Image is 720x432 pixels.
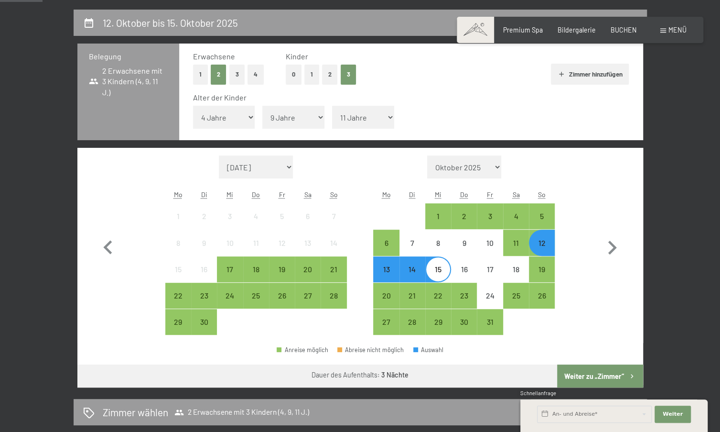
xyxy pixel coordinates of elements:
[89,66,168,98] span: 2 Erwachsene mit 3 Kindern (4, 9, 11 J.)
[477,309,503,335] div: Fri Oct 31 2025
[321,230,346,255] div: Anreise nicht möglich
[529,283,555,309] div: Anreise möglich
[312,370,408,380] div: Dauer des Aufenthalts:
[321,256,346,282] div: Sun Sep 21 2025
[304,65,319,84] button: 1
[557,365,643,388] button: Weiter zu „Zimmer“
[166,239,190,263] div: 8
[655,406,691,423] button: Weiter
[503,230,529,255] div: Sat Oct 11 2025
[192,239,216,263] div: 9
[504,239,528,263] div: 11
[504,292,528,316] div: 25
[243,283,269,309] div: Thu Sep 25 2025
[399,283,425,309] div: Anreise möglich
[477,283,503,309] div: Fri Oct 24 2025
[478,266,502,289] div: 17
[426,239,450,263] div: 8
[451,283,477,309] div: Thu Oct 23 2025
[451,256,477,282] div: Thu Oct 16 2025
[269,283,295,309] div: Anreise möglich
[217,283,243,309] div: Anreise möglich
[218,266,242,289] div: 17
[425,283,451,309] div: Wed Oct 22 2025
[244,266,268,289] div: 18
[269,230,295,255] div: Fri Sep 12 2025
[166,266,190,289] div: 15
[337,347,404,353] div: Abreise nicht möglich
[191,256,217,282] div: Anreise nicht möglich
[529,256,555,282] div: Sun Oct 19 2025
[279,190,285,199] abbr: Freitag
[193,52,235,61] span: Erwachsene
[244,239,268,263] div: 11
[529,203,555,229] div: Anreise möglich
[520,390,556,396] span: Schnellanfrage
[191,230,217,255] div: Tue Sep 09 2025
[477,230,503,255] div: Anreise nicht möglich
[374,239,398,263] div: 6
[277,347,328,353] div: Anreise möglich
[191,256,217,282] div: Tue Sep 16 2025
[477,309,503,335] div: Anreise möglich
[286,65,301,84] button: 0
[295,256,321,282] div: Anreise möglich
[551,64,629,85] button: Zimmer hinzufügen
[165,309,191,335] div: Anreise möglich
[270,212,294,236] div: 5
[295,256,321,282] div: Sat Sep 20 2025
[530,212,554,236] div: 5
[321,203,346,229] div: Sun Sep 07 2025
[381,371,408,379] b: 3 Nächte
[426,318,450,342] div: 29
[452,318,476,342] div: 30
[191,230,217,255] div: Anreise nicht möglich
[374,266,398,289] div: 13
[477,283,503,309] div: Anreise nicht möglich
[503,256,529,282] div: Sat Oct 18 2025
[165,203,191,229] div: Mon Sep 01 2025
[295,283,321,309] div: Sat Sep 27 2025
[425,256,451,282] div: Wed Oct 15 2025
[611,26,637,34] a: BUCHEN
[192,266,216,289] div: 16
[165,256,191,282] div: Anreise nicht möglich
[538,190,546,199] abbr: Sonntag
[269,203,295,229] div: Fri Sep 05 2025
[452,239,476,263] div: 9
[243,256,269,282] div: Thu Sep 18 2025
[269,230,295,255] div: Anreise nicht möglich
[529,256,555,282] div: Anreise möglich
[192,318,216,342] div: 30
[243,203,269,229] div: Thu Sep 04 2025
[503,256,529,282] div: Anreise nicht möglich
[191,203,217,229] div: Anreise nicht möglich
[252,190,260,199] abbr: Donnerstag
[558,26,596,34] span: Bildergalerie
[165,283,191,309] div: Anreise möglich
[452,212,476,236] div: 2
[217,283,243,309] div: Wed Sep 24 2025
[166,212,190,236] div: 1
[226,190,233,199] abbr: Mittwoch
[409,190,415,199] abbr: Dienstag
[477,230,503,255] div: Fri Oct 10 2025
[399,309,425,335] div: Anreise möglich
[247,65,264,84] button: 4
[425,309,451,335] div: Wed Oct 29 2025
[426,212,450,236] div: 1
[478,212,502,236] div: 3
[503,26,543,34] span: Premium Spa
[322,292,345,316] div: 28
[425,256,451,282] div: Anreise nicht möglich
[451,283,477,309] div: Anreise möglich
[399,230,425,255] div: Tue Oct 07 2025
[477,203,503,229] div: Anreise möglich
[321,230,346,255] div: Sun Sep 14 2025
[598,155,626,335] button: Nächster Monat
[382,190,390,199] abbr: Montag
[529,283,555,309] div: Sun Oct 26 2025
[295,283,321,309] div: Anreise möglich
[487,190,493,199] abbr: Freitag
[229,65,245,84] button: 3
